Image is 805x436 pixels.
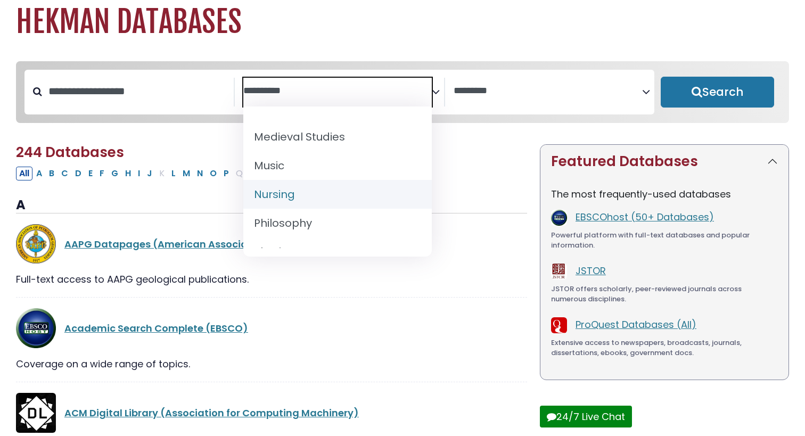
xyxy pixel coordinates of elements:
[33,167,45,180] button: Filter Results A
[58,167,71,180] button: Filter Results C
[540,406,632,427] button: 24/7 Live Chat
[243,237,432,266] li: Physics
[16,143,124,162] span: 244 Databases
[96,167,108,180] button: Filter Results F
[576,210,714,224] a: EBSCOhost (50+ Databases)
[540,145,788,178] button: Featured Databases
[243,180,432,209] li: Nursing
[551,338,778,358] div: Extensive access to newspapers, broadcasts, journals, dissertations, ebooks, government docs.
[135,167,143,180] button: Filter Results I
[85,167,96,180] button: Filter Results E
[46,167,57,180] button: Filter Results B
[576,318,696,331] a: ProQuest Databases (All)
[243,122,432,151] li: Medieval Studies
[243,209,432,237] li: Philosophy
[64,237,394,251] a: AAPG Datapages (American Association of Petroleum Geologists)
[551,230,778,251] div: Powerful platform with full-text databases and popular information.
[16,198,527,213] h3: A
[207,167,220,180] button: Filter Results O
[551,187,778,201] p: The most frequently-used databases
[551,284,778,305] div: JSTOR offers scholarly, peer-reviewed journals across numerous disciplines.
[72,167,85,180] button: Filter Results D
[454,86,642,97] textarea: Search
[243,86,432,97] textarea: Search
[194,167,206,180] button: Filter Results N
[576,264,606,277] a: JSTOR
[122,167,134,180] button: Filter Results H
[42,83,234,100] input: Search database by title or keyword
[16,4,789,40] h1: Hekman Databases
[108,167,121,180] button: Filter Results G
[168,167,179,180] button: Filter Results L
[661,77,774,108] button: Submit for Search Results
[16,357,527,371] div: Coverage on a wide range of topics.
[64,406,359,419] a: ACM Digital Library (Association for Computing Machinery)
[144,167,155,180] button: Filter Results J
[64,322,248,335] a: Academic Search Complete (EBSCO)
[179,167,193,180] button: Filter Results M
[243,151,432,180] li: Music
[16,166,375,179] div: Alpha-list to filter by first letter of database name
[220,167,232,180] button: Filter Results P
[16,167,32,180] button: All
[16,272,527,286] div: Full-text access to AAPG geological publications.
[16,61,789,123] nav: Search filters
